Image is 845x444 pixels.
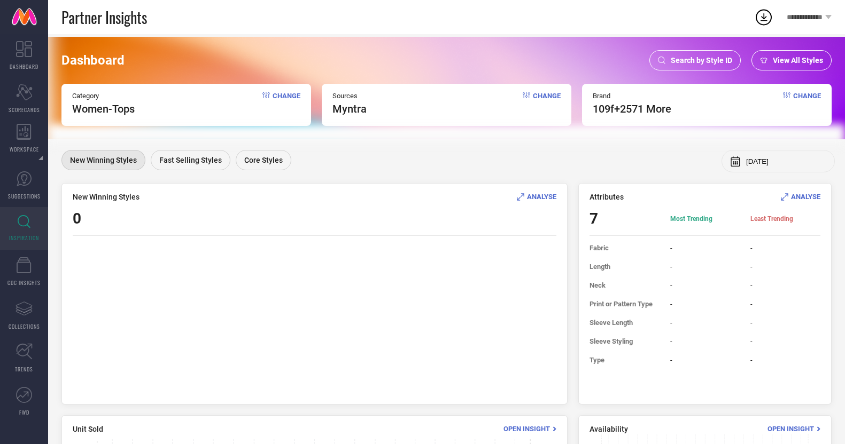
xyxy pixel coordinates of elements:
span: ANALYSE [527,193,556,201]
span: SUGGESTIONS [8,192,41,200]
span: Open Insight [503,425,550,433]
span: - [670,319,740,327]
span: Sleeve Length [590,319,660,327]
span: Women-Tops [72,102,135,115]
span: 7 [590,210,660,227]
span: Neck [590,281,660,289]
span: Fabric [590,244,660,252]
span: Change [273,92,300,115]
span: TRENDS [15,365,33,373]
span: - [750,337,820,345]
span: - [750,281,820,289]
span: Open Insight [768,425,814,433]
span: - [670,281,740,289]
span: - [750,356,820,364]
span: 0 [73,210,81,227]
span: Type [590,356,660,364]
span: - [670,300,740,308]
span: Core Styles [244,156,283,164]
span: FWD [19,408,29,416]
span: New Winning Styles [70,156,137,164]
span: Most Trending [670,215,740,223]
span: 109f +2571 More [593,102,671,115]
input: Select month [746,157,826,165]
div: Open download list [754,7,773,27]
span: DASHBOARD [10,62,38,70]
span: Dashboard [61,53,125,68]
span: - [670,263,740,271]
span: Brand [593,92,671,100]
span: Availability [590,425,628,433]
span: - [750,300,820,308]
span: - [750,244,820,252]
span: Sources [332,92,367,100]
span: Partner Insights [61,6,147,28]
span: Search by Style ID [671,56,732,65]
span: Least Trending [750,215,820,223]
span: SCORECARDS [9,106,40,114]
span: Attributes [590,193,624,201]
span: ANALYSE [791,193,820,201]
span: - [750,319,820,327]
span: COLLECTIONS [9,322,40,330]
span: Print or Pattern Type [590,300,660,308]
span: View All Styles [773,56,823,65]
span: Fast Selling Styles [159,156,222,164]
div: Open Insight [503,424,556,434]
span: New Winning Styles [73,193,139,201]
span: Unit Sold [73,425,103,433]
span: Category [72,92,135,100]
span: WORKSPACE [10,145,39,153]
span: Length [590,263,660,271]
div: Analyse [517,192,556,202]
div: Analyse [781,192,820,202]
span: myntra [332,102,367,115]
span: - [750,263,820,271]
span: Sleeve Styling [590,337,660,345]
span: Change [533,92,561,115]
span: - [670,244,740,252]
span: INSPIRATION [9,234,39,242]
span: CDC INSIGHTS [7,279,41,287]
span: - [670,356,740,364]
span: Change [793,92,821,115]
div: Open Insight [768,424,820,434]
span: - [670,337,740,345]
